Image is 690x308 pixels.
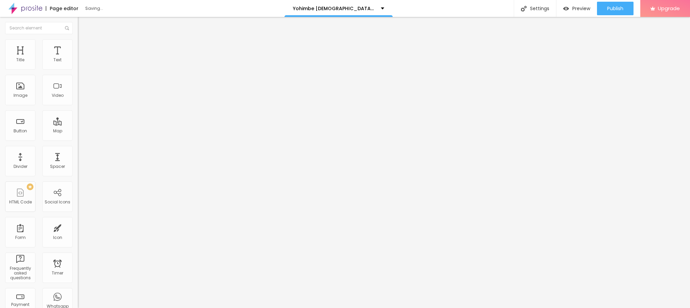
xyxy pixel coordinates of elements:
[293,6,376,11] p: Yohimbe [DEMOGRAPHIC_DATA][MEDICAL_DATA]
[78,17,690,308] iframe: Editor
[53,235,62,240] div: Icon
[53,58,62,62] div: Text
[45,200,70,204] div: Social Icons
[14,129,27,133] div: Button
[556,2,597,15] button: Preview
[15,235,26,240] div: Form
[597,2,634,15] button: Publish
[46,6,78,11] div: Page editor
[563,6,569,12] img: view-1.svg
[16,58,24,62] div: Title
[52,271,63,276] div: Timer
[572,6,590,11] span: Preview
[521,6,527,12] img: Icone
[658,5,680,11] span: Upgrade
[52,93,64,98] div: Video
[85,6,163,10] div: Saving...
[53,129,62,133] div: Map
[5,22,73,34] input: Search element
[9,200,32,204] div: HTML Code
[607,6,623,11] span: Publish
[14,164,27,169] div: Divider
[65,26,69,30] img: Icone
[7,266,33,281] div: Frequently asked questions
[50,164,65,169] div: Spacer
[14,93,27,98] div: Image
